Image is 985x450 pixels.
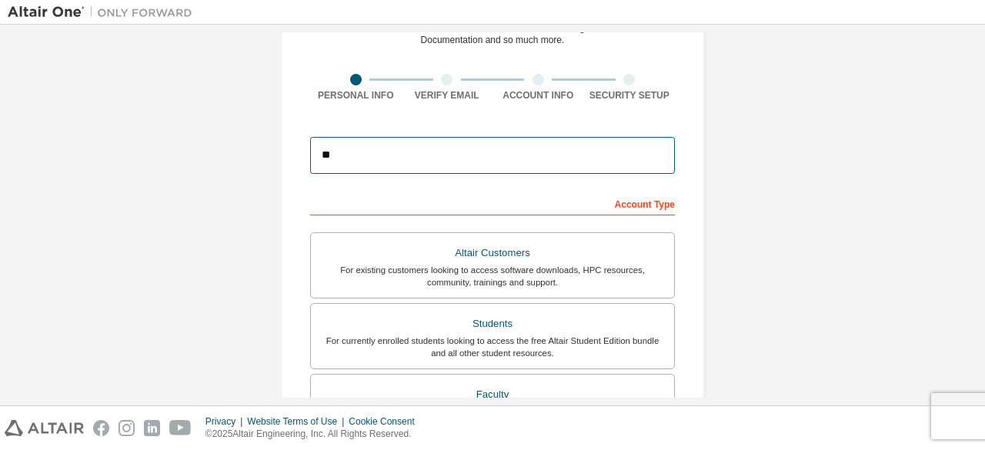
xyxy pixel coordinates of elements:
div: For Free Trials, Licenses, Downloads, Learning & Documentation and so much more. [392,22,594,46]
div: Cookie Consent [349,415,423,428]
div: Website Terms of Use [247,415,349,428]
p: © 2025 Altair Engineering, Inc. All Rights Reserved. [205,428,424,441]
img: Altair One [8,5,200,20]
div: Altair Customers [320,242,665,264]
div: Privacy [205,415,247,428]
img: youtube.svg [169,420,192,436]
div: For currently enrolled students looking to access the free Altair Student Edition bundle and all ... [320,335,665,359]
div: Verify Email [402,89,493,102]
div: Account Info [492,89,584,102]
div: Students [320,313,665,335]
div: For existing customers looking to access software downloads, HPC resources, community, trainings ... [320,264,665,288]
div: Security Setup [584,89,676,102]
div: Personal Info [310,89,402,102]
img: altair_logo.svg [5,420,84,436]
div: Faculty [320,384,665,405]
img: instagram.svg [119,420,135,436]
img: linkedin.svg [144,420,160,436]
div: Account Type [310,191,675,215]
img: facebook.svg [93,420,109,436]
